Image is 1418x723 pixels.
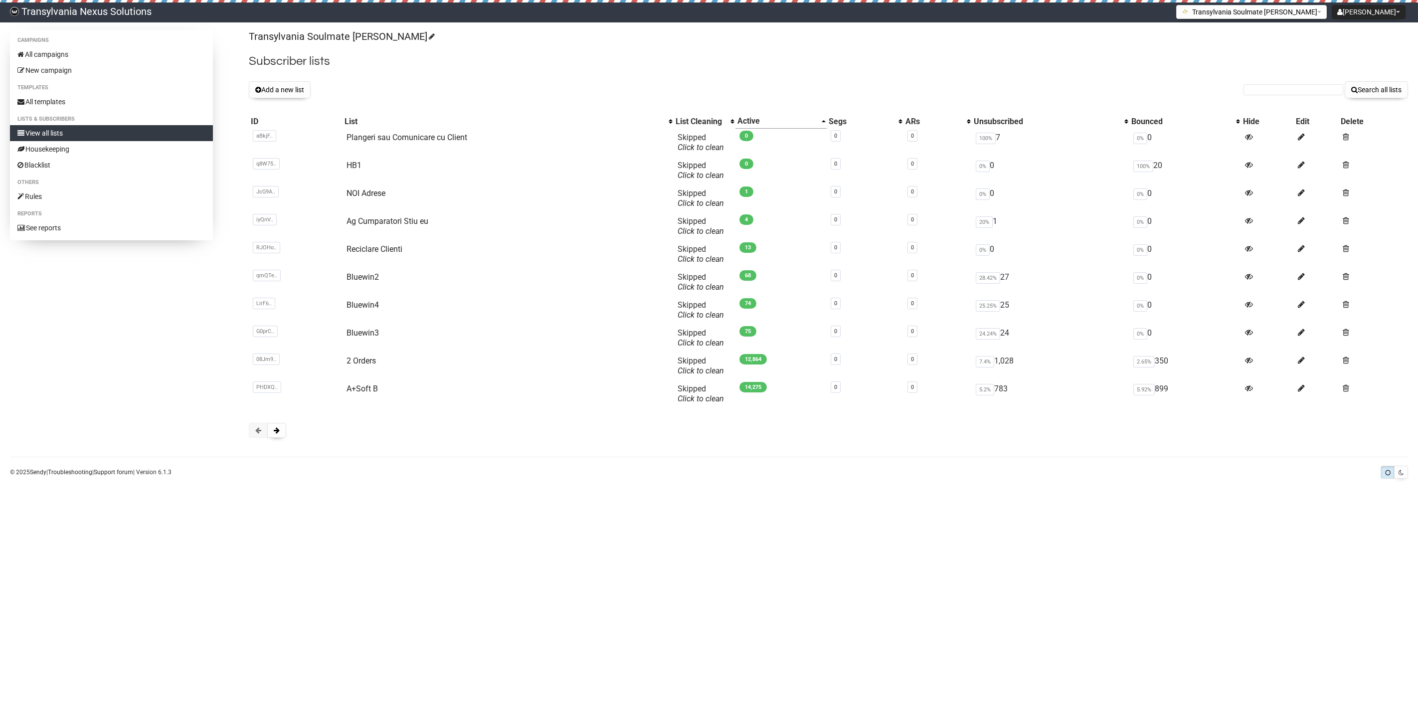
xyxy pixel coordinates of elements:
[253,354,280,365] span: 08Jm9..
[1133,161,1153,172] span: 100%
[1129,129,1241,157] td: 0
[347,272,379,282] a: Bluewin2
[972,212,1130,240] td: 1
[253,270,281,281] span: qmQTe..
[834,188,837,195] a: 0
[1129,114,1241,129] th: Bounced: No sort applied, activate to apply an ascending sort
[972,157,1130,184] td: 0
[976,188,990,200] span: 0%
[678,300,724,320] span: Skipped
[253,326,278,337] span: G0prC..
[1133,384,1155,395] span: 5.92%
[976,300,1000,312] span: 25.25%
[678,188,724,208] span: Skipped
[678,310,724,320] a: Click to clean
[10,7,19,16] img: 586cc6b7d8bc403f0c61b981d947c989
[1243,117,1292,127] div: Hide
[1129,268,1241,296] td: 0
[903,114,971,129] th: ARs: No sort applied, activate to apply an ascending sort
[10,62,213,78] a: New campaign
[678,171,724,180] a: Click to clean
[347,384,378,393] a: A+Soft B
[834,216,837,223] a: 0
[972,129,1130,157] td: 7
[678,356,724,375] span: Skipped
[678,384,724,403] span: Skipped
[1182,7,1190,15] img: 1.png
[347,300,379,310] a: Bluewin4
[972,324,1130,352] td: 24
[10,94,213,110] a: All templates
[10,113,213,125] li: Lists & subscribers
[739,270,756,281] span: 68
[911,356,914,362] a: 0
[735,114,827,129] th: Active: Ascending sort applied, activate to apply a descending sort
[739,214,753,225] span: 4
[739,354,767,364] span: 12,864
[10,188,213,204] a: Rules
[976,244,990,256] span: 0%
[345,117,664,127] div: List
[251,117,341,127] div: ID
[678,226,724,236] a: Click to clean
[674,114,735,129] th: List Cleaning: No sort applied, activate to apply an ascending sort
[343,114,674,129] th: List: No sort applied, activate to apply an ascending sort
[972,240,1130,268] td: 0
[739,131,753,141] span: 0
[739,186,753,197] span: 1
[347,328,379,338] a: Bluewin3
[347,161,361,170] a: HB1
[347,216,428,226] a: Ag Cumparatori Stiu eu
[834,356,837,362] a: 0
[678,143,724,152] a: Click to clean
[976,216,993,228] span: 20%
[1129,296,1241,324] td: 0
[1133,272,1147,284] span: 0%
[678,216,724,236] span: Skipped
[829,117,893,127] div: Segs
[911,188,914,195] a: 0
[678,161,724,180] span: Skipped
[676,117,725,127] div: List Cleaning
[1294,114,1339,129] th: Edit: No sort applied, sorting is disabled
[911,328,914,335] a: 0
[972,380,1130,408] td: 783
[834,384,837,390] a: 0
[10,34,213,46] li: Campaigns
[10,208,213,220] li: Reports
[1129,184,1241,212] td: 0
[1133,216,1147,228] span: 0%
[1133,244,1147,256] span: 0%
[834,300,837,307] a: 0
[678,366,724,375] a: Click to clean
[253,130,276,142] span: aBkjF..
[1133,300,1147,312] span: 0%
[10,141,213,157] a: Housekeeping
[1241,114,1294,129] th: Hide: No sort applied, sorting is disabled
[10,157,213,173] a: Blacklist
[911,161,914,167] a: 0
[1129,157,1241,184] td: 20
[249,52,1408,70] h2: Subscriber lists
[972,296,1130,324] td: 25
[976,161,990,172] span: 0%
[911,272,914,279] a: 0
[678,272,724,292] span: Skipped
[1341,117,1406,127] div: Delete
[1133,133,1147,144] span: 0%
[253,214,277,225] span: iyQnV..
[10,125,213,141] a: View all lists
[678,198,724,208] a: Click to clean
[834,244,837,251] a: 0
[249,30,433,42] a: Transylvania Soulmate [PERSON_NAME]
[974,117,1120,127] div: Unsubscribed
[972,114,1130,129] th: Unsubscribed: No sort applied, activate to apply an ascending sort
[911,133,914,139] a: 0
[1129,212,1241,240] td: 0
[976,133,996,144] span: 100%
[911,300,914,307] a: 0
[1133,356,1155,367] span: 2.65%
[1129,240,1241,268] td: 0
[1129,380,1241,408] td: 899
[739,159,753,169] span: 0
